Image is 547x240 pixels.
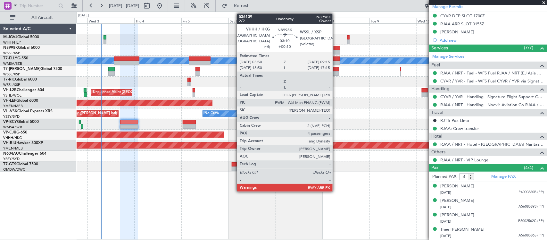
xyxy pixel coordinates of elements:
[93,88,198,97] div: Unplanned Maint [GEOGRAPHIC_DATA] ([GEOGRAPHIC_DATA])
[432,54,464,60] a: Manage Services
[440,13,485,19] div: CYVR DEP SLOT 1700Z
[3,51,20,56] a: WSSL/XSP
[3,152,46,156] a: N604AUChallenger 604
[3,61,22,66] a: WMSA/SZB
[3,162,16,166] span: T7-GTS
[219,1,257,11] button: Refresh
[440,212,474,219] div: [PERSON_NAME]
[3,78,15,81] span: T7-RIC
[7,13,70,23] button: All Aircraft
[524,164,533,171] span: (4/4)
[417,18,464,23] div: Wed 10
[181,18,228,23] div: Fri 5
[440,227,485,233] div: Thee [PERSON_NAME]
[440,126,479,131] a: RJAA: Crew transfer
[3,72,20,77] a: WSSL/XSP
[3,99,38,103] a: VH-LEPGlobal 6000
[431,45,448,52] span: Services
[440,38,544,43] div: Add new
[3,88,44,92] a: VH-L2BChallenger 604
[3,56,17,60] span: T7-ELLY
[440,205,451,210] span: [DATE]
[3,93,21,98] a: YSHL/WOL
[440,198,474,204] div: [PERSON_NAME]
[17,15,68,20] span: All Aircraft
[3,120,17,124] span: VP-BCY
[3,46,40,50] a: N8998KGlobal 6000
[3,131,27,134] a: VP-CJRG-650
[228,4,255,8] span: Refresh
[3,109,53,113] a: VH-VSKGlobal Express XRS
[276,18,323,23] div: Sun 7
[3,40,21,45] a: WIHH/HLP
[440,183,474,190] div: [PERSON_NAME]
[440,190,451,195] span: [DATE]
[3,56,28,60] a: T7-ELLYG-550
[3,104,23,108] a: YMEN/MEB
[3,82,20,87] a: WSSL/XSP
[369,18,417,23] div: Tue 9
[87,18,135,23] div: Wed 3
[322,18,369,23] div: Mon 8
[440,157,488,163] a: RJAA / NRT - VIP Lounge
[431,85,450,93] span: Handling
[431,164,438,172] span: Pax
[3,78,37,81] a: T7-RICGlobal 6000
[3,114,20,119] a: YSSY/SYD
[78,13,89,18] div: [DATE]
[3,67,40,71] span: T7-[PERSON_NAME]
[440,118,469,123] a: RJTT: Pax Limo
[431,62,440,69] span: Fuel
[518,233,544,238] span: A56085865 (PP)
[3,146,23,151] a: YMEN/MEB
[518,204,544,210] span: A56085893 (PP)
[38,109,117,118] div: Unplanned Maint Sydney ([PERSON_NAME] Intl)
[440,78,544,84] a: CYVR / YVR - Fuel - WFS Fuel CYVR / YVR via Signature Flight Support (EJ Asia Only)
[440,70,544,76] a: RJAA / NRT - Fuel - WFS Fuel RJAA / NRT (EJ Asia Only)
[3,157,20,161] a: YSSY/SYD
[3,88,17,92] span: VH-L2B
[3,67,62,71] a: T7-[PERSON_NAME]Global 7500
[440,29,474,35] div: [PERSON_NAME]
[3,120,39,124] a: VP-BCYGlobal 5000
[432,174,456,180] label: Planned PAX
[20,1,56,11] input: Trip Number
[518,219,544,224] span: P5002562C (PP)
[440,219,451,224] span: [DATE]
[3,152,19,156] span: N604AU
[440,141,544,147] a: RJAA / NRT - Hotel - [GEOGRAPHIC_DATA] Naritasan Monzen
[228,18,276,23] div: Sat 6
[432,4,463,10] a: Manage Permits
[3,141,43,145] a: VH-RIUHawker 800XP
[3,162,38,166] a: T7-GTSGlobal 7500
[3,46,18,50] span: N8998K
[431,109,443,116] span: Travel
[431,149,445,156] span: Others
[3,141,16,145] span: VH-RIU
[204,109,219,118] div: No Crew
[3,99,16,103] span: VH-LEP
[491,174,516,180] a: Manage PAX
[3,125,22,130] a: WMSA/SZB
[3,135,22,140] a: VHHH/HKG
[518,190,544,195] span: P4000660B (PP)
[3,131,16,134] span: VP-CJR
[524,44,533,51] span: (7/7)
[109,3,139,9] span: [DATE] - [DATE]
[134,18,181,23] div: Thu 4
[440,94,544,99] a: CYVR / YVR - Handling - Signature Flight Support CYVR / YVR
[440,234,451,238] span: [DATE]
[440,21,484,27] div: RJAA ARR SLOT 0155Z
[3,109,17,113] span: VH-VSK
[3,35,17,39] span: M-JGVJ
[3,35,39,39] a: M-JGVJGlobal 5000
[440,102,544,107] a: RJAA / NRT - Handling - Noevir Aviation Co RJAA / NRT
[3,167,25,172] a: OMDW/DWC
[431,133,442,140] span: Hotel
